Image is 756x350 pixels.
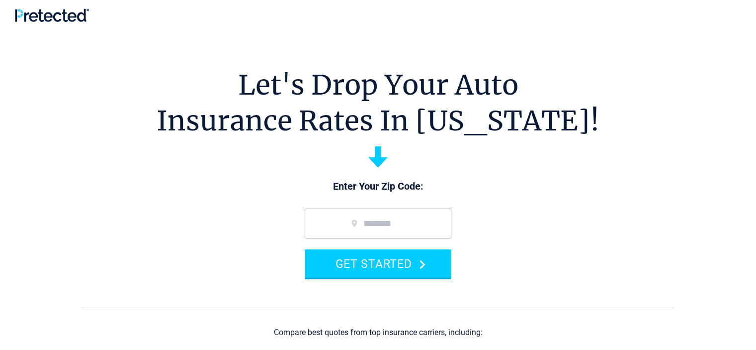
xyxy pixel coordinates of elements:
[305,209,451,238] input: zip code
[157,67,599,139] h1: Let's Drop Your Auto Insurance Rates In [US_STATE]!
[305,249,451,278] button: GET STARTED
[15,8,89,22] img: Pretected Logo
[274,328,483,337] div: Compare best quotes from top insurance carriers, including:
[295,180,461,194] p: Enter Your Zip Code:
